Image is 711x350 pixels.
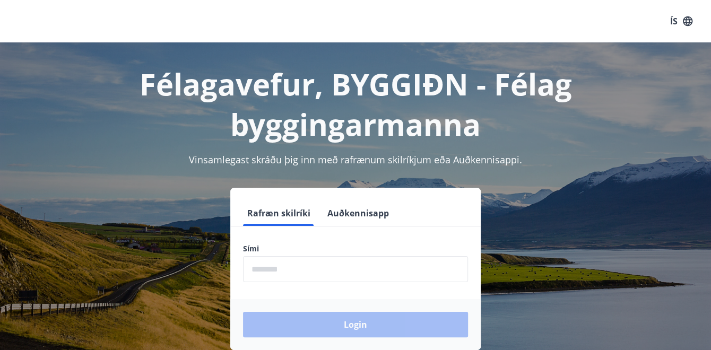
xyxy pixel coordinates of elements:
label: Sími [243,243,468,254]
button: Auðkennisapp [323,200,393,226]
button: Rafræn skilríki [243,200,315,226]
span: Vinsamlegast skráðu þig inn með rafrænum skilríkjum eða Auðkennisappi. [189,153,522,166]
h1: Félagavefur, BYGGIÐN - Félag byggingarmanna [13,64,698,144]
button: ÍS [664,12,698,31]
